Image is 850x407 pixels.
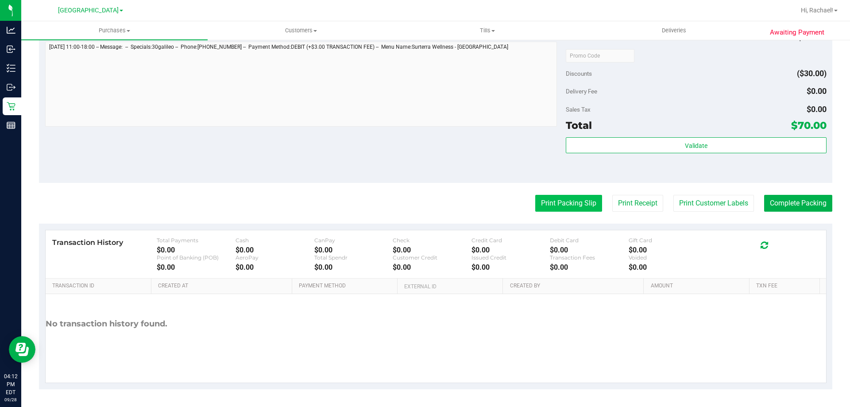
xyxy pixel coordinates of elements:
span: $0.00 [807,105,827,114]
span: Sales Tax [566,106,591,113]
div: No transaction history found. [46,294,167,354]
span: ($30.00) [797,69,827,78]
inline-svg: Reports [7,121,15,130]
iframe: Resource center [9,336,35,363]
a: Created At [158,283,288,290]
span: $70.00 [791,119,827,132]
span: Customers [208,27,394,35]
div: Debit Card [550,237,629,244]
div: $0.00 [629,246,707,254]
p: 04:12 PM EDT [4,372,17,396]
div: $0.00 [314,246,393,254]
div: $0.00 [471,263,550,271]
inline-svg: Analytics [7,26,15,35]
input: Promo Code [566,49,634,62]
button: Validate [566,137,826,153]
p: 09/28 [4,396,17,403]
div: $0.00 [157,246,236,254]
div: $0.00 [314,263,393,271]
div: Cash [236,237,314,244]
button: Complete Packing [764,195,832,212]
div: Check [393,237,471,244]
inline-svg: Retail [7,102,15,111]
inline-svg: Inventory [7,64,15,73]
a: Amount [651,283,746,290]
span: Validate [685,142,707,149]
span: Tills [394,27,580,35]
a: Created By [510,283,640,290]
a: Txn Fee [756,283,816,290]
div: $0.00 [629,263,707,271]
a: Customers [208,21,394,40]
div: Point of Banking (POB) [157,254,236,261]
div: Gift Card [629,237,707,244]
a: Payment Method [299,283,394,290]
th: External ID [397,279,502,295]
div: $0.00 [236,246,314,254]
div: Customer Credit [393,254,471,261]
div: Credit Card [471,237,550,244]
div: $0.00 [236,263,314,271]
span: Hi, Rachael! [801,7,833,14]
span: Awaiting Payment [770,27,824,38]
button: Print Receipt [612,195,663,212]
span: Purchases [21,27,208,35]
span: [GEOGRAPHIC_DATA] [58,7,119,14]
inline-svg: Inbound [7,45,15,54]
div: $0.00 [550,263,629,271]
div: $0.00 [393,246,471,254]
div: $0.00 [550,246,629,254]
div: $0.00 [471,246,550,254]
span: Deliveries [650,27,698,35]
div: CanPay [314,237,393,244]
button: Print Customer Labels [673,195,754,212]
inline-svg: Outbound [7,83,15,92]
a: Purchases [21,21,208,40]
button: Print Packing Slip [535,195,602,212]
span: Subtotal [566,34,587,41]
div: Total Spendr [314,254,393,261]
div: $0.00 [393,263,471,271]
a: Tills [394,21,580,40]
span: Total [566,119,592,132]
div: Total Payments [157,237,236,244]
div: Transaction Fees [550,254,629,261]
span: Delivery Fee [566,88,597,95]
div: Voided [629,254,707,261]
div: AeroPay [236,254,314,261]
span: $100.00 [798,33,827,42]
a: Transaction ID [52,283,148,290]
div: $0.00 [157,263,236,271]
span: $0.00 [807,86,827,96]
span: Discounts [566,66,592,81]
a: Deliveries [581,21,767,40]
div: Issued Credit [471,254,550,261]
